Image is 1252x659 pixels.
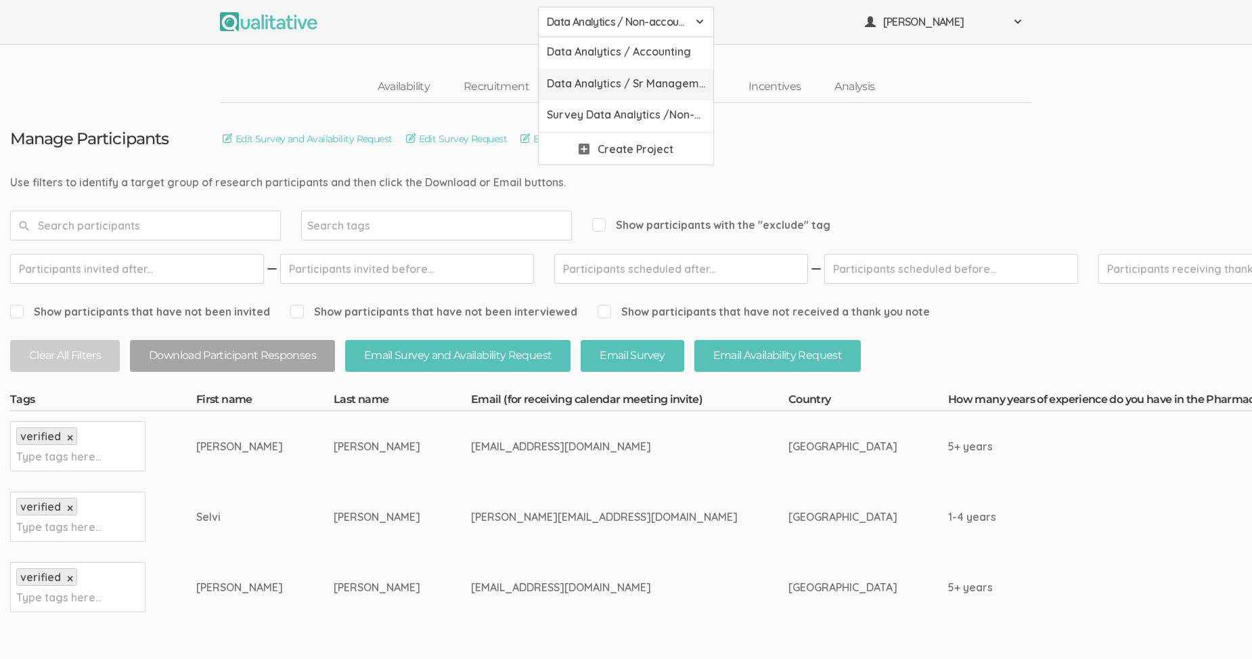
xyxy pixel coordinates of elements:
[471,580,738,595] div: [EMAIL_ADDRESS][DOMAIN_NAME]
[471,439,738,454] div: [EMAIL_ADDRESS][DOMAIN_NAME]
[809,254,823,284] img: dash.svg
[10,304,270,320] span: Show participants that have not been invited
[67,503,73,514] a: ×
[16,589,101,606] input: Type tags here...
[883,14,1005,30] span: [PERSON_NAME]
[824,254,1078,284] input: Participants scheduled before...
[539,69,713,101] a: Data Analytics / Sr Management
[16,518,101,536] input: Type tags here...
[220,12,317,31] img: Qualitative
[196,580,283,595] div: [PERSON_NAME]
[196,509,283,525] div: Selvi
[539,37,713,69] a: Data Analytics / Accounting
[280,254,534,284] input: Participants invited before...
[598,304,930,320] span: Show participants that have not received a thank you note
[10,211,281,240] input: Search participants
[520,131,639,146] a: Edit Availability Request
[334,439,420,454] div: [PERSON_NAME]
[471,509,738,525] div: [PERSON_NAME][EMAIL_ADDRESS][DOMAIN_NAME]
[20,500,61,513] span: verified
[406,131,507,146] a: Edit Survey Request
[948,580,1236,595] div: 5+ years
[334,509,420,525] div: [PERSON_NAME]
[307,217,392,234] input: Search tags
[547,76,705,91] span: Data Analytics / Sr Management
[856,7,1032,37] button: [PERSON_NAME]
[471,392,788,411] th: Email (for receiving calendar meeting invite)
[334,392,471,411] th: Last name
[1184,594,1252,659] iframe: Chat Widget
[196,392,334,411] th: First name
[447,72,546,102] a: Recruitment
[130,340,335,372] button: Download Participant Responses
[788,580,897,595] div: [GEOGRAPHIC_DATA]
[788,439,897,454] div: [GEOGRAPHIC_DATA]
[592,217,830,233] span: Show participants with the "exclude" tag
[538,7,714,37] button: Data Analytics / Non-accounting
[196,439,283,454] div: [PERSON_NAME]
[334,580,420,595] div: [PERSON_NAME]
[290,304,577,320] span: Show participants that have not been interviewed
[223,131,393,146] a: Edit Survey and Availability Request
[20,429,61,443] span: verified
[818,72,891,102] a: Analysis
[788,392,948,411] th: Country
[547,44,705,60] span: Data Analytics / Accounting
[10,130,169,148] h3: Manage Participants
[67,432,73,444] a: ×
[16,448,101,465] input: Type tags here...
[361,72,447,102] a: Availability
[547,107,705,123] span: Survey Data Analytics /Non-accounting
[345,340,571,372] button: Email Survey and Availability Request
[10,254,264,284] input: Participants invited after...
[732,72,818,102] a: Incentives
[694,340,861,372] button: Email Availability Request
[539,133,713,165] a: Create Project
[539,100,713,132] a: Survey Data Analytics /Non-accounting
[788,509,897,525] div: [GEOGRAPHIC_DATA]
[581,340,684,372] button: Email Survey
[554,254,808,284] input: Participants scheduled after...
[67,573,73,584] a: ×
[579,144,589,154] img: plus.svg
[948,509,1236,525] div: 1-4 years
[547,14,688,30] span: Data Analytics / Non-accounting
[948,439,1236,454] div: 5+ years
[10,340,120,372] button: Clear All Filters
[20,570,61,584] span: verified
[10,392,196,411] th: Tags
[598,142,673,157] span: Create Project
[265,254,279,284] img: dash.svg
